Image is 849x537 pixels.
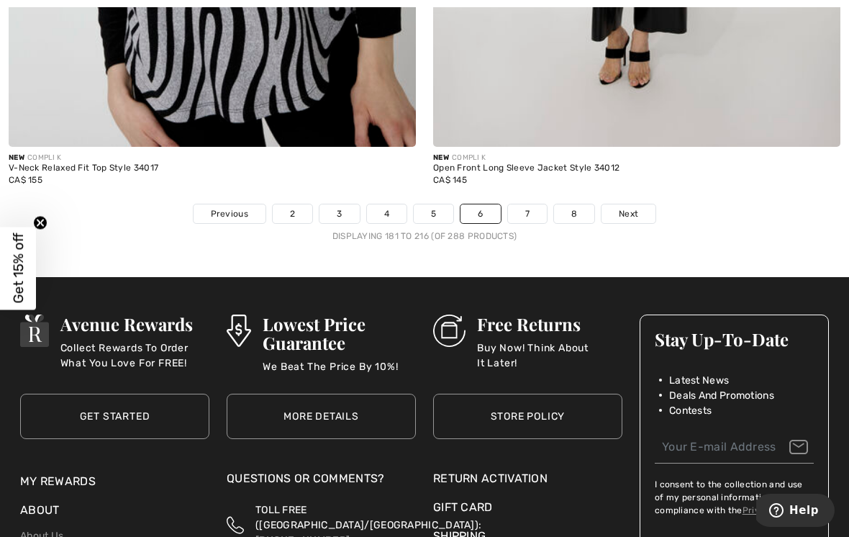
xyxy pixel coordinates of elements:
a: 6 [460,204,500,223]
h3: Stay Up-To-Date [655,330,814,348]
a: More Details [227,394,416,439]
div: COMPLI K [433,153,840,163]
div: Open Front Long Sleeve Jacket Style 34012 [433,163,840,173]
span: Previous [211,207,248,220]
span: Next [619,207,638,220]
a: Get Started [20,394,209,439]
a: Privacy Policy [743,505,804,515]
span: TOLL FREE ([GEOGRAPHIC_DATA]/[GEOGRAPHIC_DATA]): [255,504,481,531]
span: Get 15% off [10,233,27,304]
a: Previous [194,204,265,223]
span: CA$ 155 [9,175,42,185]
button: Close teaser [33,216,47,230]
div: Questions or Comments? [227,470,416,495]
span: Deals And Promotions [669,388,774,403]
a: Next [601,204,655,223]
span: Latest News [669,373,729,388]
a: My Rewards [20,474,96,488]
span: New [9,153,24,162]
h3: Lowest Price Guarantee [263,315,416,352]
a: Store Policy [433,394,622,439]
a: 4 [367,204,407,223]
iframe: Opens a widget where you can find more information [756,494,835,530]
div: V-Neck Relaxed Fit Top Style 34017 [9,163,416,173]
img: Free Returns [433,315,466,347]
p: We Beat The Price By 10%! [263,359,416,388]
span: New [433,153,449,162]
img: Lowest Price Guarantee [227,315,251,347]
img: Avenue Rewards [20,315,49,347]
a: 8 [554,204,594,223]
p: Collect Rewards To Order What You Love For FREE! [60,340,209,369]
span: CA$ 145 [433,175,467,185]
input: Your E-mail Address [655,431,814,464]
a: 3 [319,204,359,223]
a: 5 [414,204,453,223]
span: Contests [669,403,712,418]
a: 7 [508,204,547,223]
a: Return Activation [433,470,622,487]
h3: Avenue Rewards [60,315,209,333]
a: 2 [273,204,312,223]
h3: Free Returns [477,315,622,333]
div: About [20,502,209,526]
label: I consent to the collection and use of my personal information in compliance with the . [655,478,814,517]
a: Gift Card [433,499,622,516]
div: COMPLI K [9,153,416,163]
p: Buy Now! Think About It Later! [477,340,622,369]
